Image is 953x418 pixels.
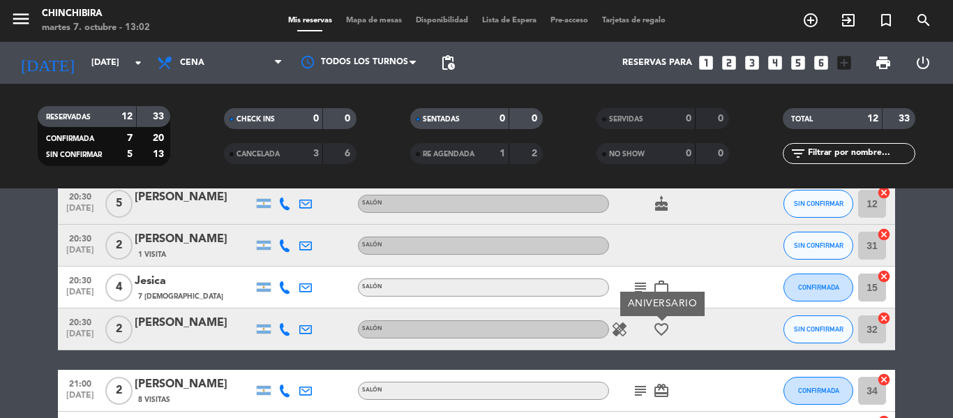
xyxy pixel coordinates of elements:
button: menu [10,8,31,34]
strong: 20 [153,133,167,143]
button: SIN CONFIRMAR [783,315,853,343]
span: TOTAL [791,116,813,123]
span: Pre-acceso [543,17,595,24]
span: 5 [105,190,133,218]
span: NO SHOW [609,151,645,158]
i: search [915,12,932,29]
i: add_circle_outline [802,12,819,29]
i: cancel [877,311,891,325]
span: 4 [105,274,133,301]
strong: 33 [153,112,167,121]
span: 20:30 [63,313,98,329]
i: exit_to_app [840,12,857,29]
span: 7 [DEMOGRAPHIC_DATA] [138,291,223,302]
strong: 0 [500,114,505,124]
strong: 0 [532,114,540,124]
span: Reservas para [622,58,692,68]
span: CONFIRMADA [46,135,94,142]
strong: 12 [867,114,878,124]
i: healing [611,321,628,338]
i: [DATE] [10,47,84,78]
button: SIN CONFIRMAR [783,190,853,218]
span: SALÓN [362,200,382,206]
i: favorite_border [653,321,670,338]
i: power_settings_new [915,54,931,71]
strong: 12 [121,112,133,121]
span: 20:30 [63,230,98,246]
span: 20:30 [63,188,98,204]
span: Disponibilidad [409,17,475,24]
strong: 6 [345,149,353,158]
strong: 1 [500,149,505,158]
span: CHECK INS [237,116,275,123]
span: CONFIRMADA [798,283,839,291]
i: turned_in_not [878,12,894,29]
span: SALÓN [362,284,382,290]
i: menu [10,8,31,29]
button: CONFIRMADA [783,274,853,301]
span: 8 Visitas [138,394,170,405]
span: SALÓN [362,326,382,331]
div: Jesica [135,272,253,290]
span: Cena [180,58,204,68]
span: [DATE] [63,246,98,262]
strong: 0 [686,149,691,158]
span: SALÓN [362,387,382,393]
span: SIN CONFIRMAR [794,325,843,333]
span: CONFIRMADA [798,387,839,394]
span: pending_actions [440,54,456,71]
i: looks_one [697,54,715,72]
strong: 0 [718,149,726,158]
span: CANCELADA [237,151,280,158]
div: [PERSON_NAME] [135,314,253,332]
span: [DATE] [63,204,98,220]
span: SALÓN [362,242,382,248]
span: 21:00 [63,375,98,391]
i: cancel [877,186,891,200]
i: cake [653,195,670,212]
i: looks_3 [743,54,761,72]
button: CONFIRMADA [783,377,853,405]
strong: 3 [313,149,319,158]
span: SENTADAS [423,116,460,123]
i: subject [632,279,649,296]
span: RESERVADAS [46,114,91,121]
span: Mis reservas [281,17,339,24]
div: [PERSON_NAME] [135,375,253,394]
strong: 0 [718,114,726,124]
strong: 0 [345,114,353,124]
i: work_outline [653,279,670,296]
strong: 2 [532,149,540,158]
div: LOG OUT [903,42,943,84]
strong: 13 [153,149,167,159]
i: add_box [835,54,853,72]
strong: 0 [686,114,691,124]
i: cancel [877,227,891,241]
i: filter_list [790,145,806,162]
i: looks_4 [766,54,784,72]
span: [DATE] [63,288,98,304]
i: looks_6 [812,54,830,72]
div: Chinchibira [42,7,150,21]
div: [PERSON_NAME] [135,230,253,248]
span: SIN CONFIRMAR [794,241,843,249]
span: [DATE] [63,329,98,345]
div: [PERSON_NAME] [135,188,253,207]
strong: 7 [127,133,133,143]
span: SERVIDAS [609,116,643,123]
span: Mapa de mesas [339,17,409,24]
strong: 33 [899,114,913,124]
i: cancel [877,269,891,283]
i: arrow_drop_down [130,54,147,71]
span: RE AGENDADA [423,151,474,158]
span: 2 [105,315,133,343]
input: Filtrar por nombre... [806,146,915,161]
span: Lista de Espera [475,17,543,24]
strong: 5 [127,149,133,159]
span: 20:30 [63,271,98,288]
strong: 0 [313,114,319,124]
i: subject [632,382,649,399]
span: 1 Visita [138,249,166,260]
span: SIN CONFIRMAR [794,200,843,207]
span: print [875,54,892,71]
